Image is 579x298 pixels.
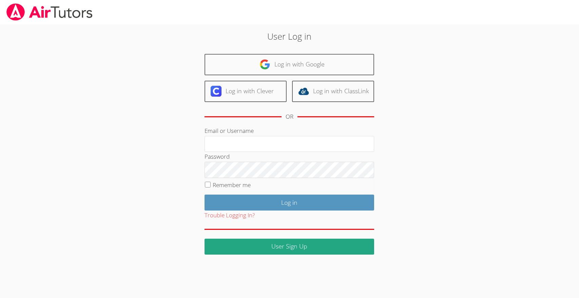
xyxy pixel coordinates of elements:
h2: User Log in [133,30,446,43]
div: OR [286,112,293,122]
label: Remember me [213,181,251,189]
img: google-logo-50288ca7cdecda66e5e0955fdab243c47b7ad437acaf1139b6f446037453330a.svg [259,59,270,70]
a: Log in with Google [205,54,374,75]
label: Email or Username [205,127,254,135]
a: Log in with Clever [205,81,287,102]
label: Password [205,153,230,160]
a: User Sign Up [205,239,374,255]
img: airtutors_banner-c4298cdbf04f3fff15de1276eac7730deb9818008684d7c2e4769d2f7ddbe033.png [6,3,93,21]
button: Trouble Logging In? [205,211,255,220]
input: Log in [205,195,374,211]
a: Log in with ClassLink [292,81,374,102]
img: clever-logo-6eab21bc6e7a338710f1a6ff85c0baf02591cd810cc4098c63d3a4b26e2feb20.svg [211,86,221,97]
img: classlink-logo-d6bb404cc1216ec64c9a2012d9dc4662098be43eaf13dc465df04b49fa7ab582.svg [298,86,309,97]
